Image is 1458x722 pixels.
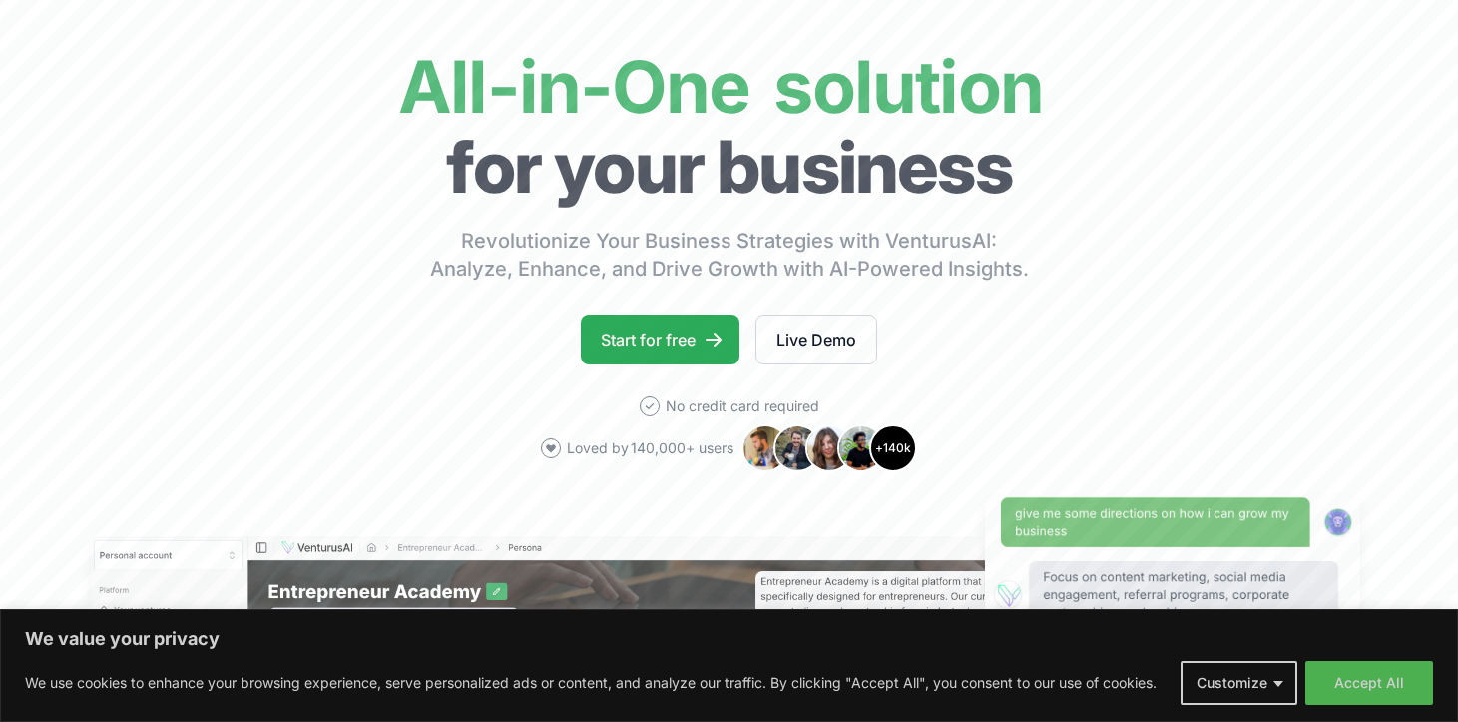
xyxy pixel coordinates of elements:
a: Start for free [581,315,739,364]
img: Avatar 1 [741,424,789,472]
a: Live Demo [755,315,877,364]
p: We use cookies to enhance your browsing experience, serve personalized ads or content, and analyz... [25,671,1157,695]
button: Accept All [1305,661,1433,705]
img: Avatar 4 [837,424,885,472]
img: Avatar 3 [805,424,853,472]
img: Avatar 2 [773,424,821,472]
p: We value your privacy [25,627,1433,651]
button: Customize [1181,661,1297,705]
